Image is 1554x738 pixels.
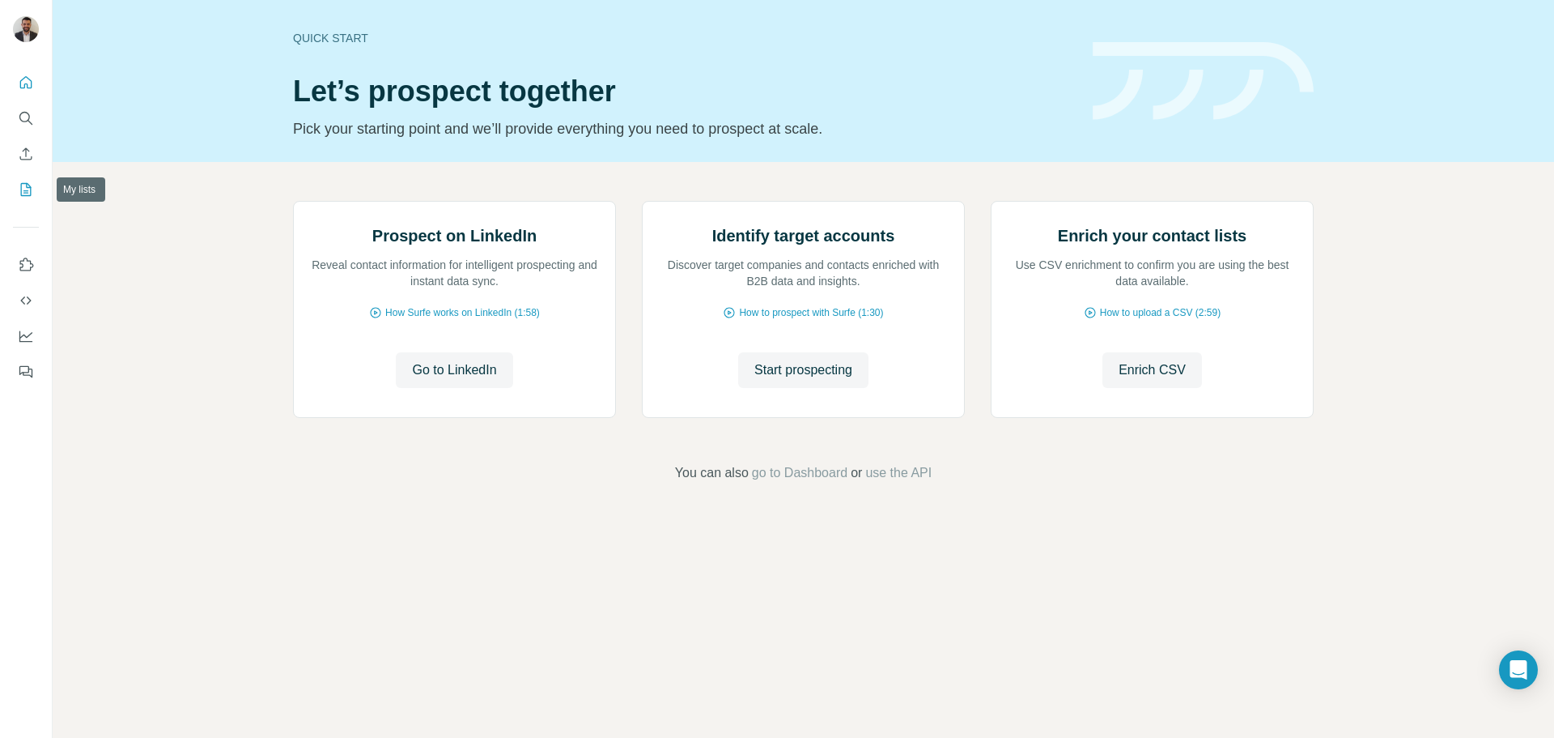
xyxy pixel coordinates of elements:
[738,352,868,388] button: Start prospecting
[13,322,39,351] button: Dashboard
[293,75,1073,108] h1: Let’s prospect together
[1008,257,1297,289] p: Use CSV enrichment to confirm you are using the best data available.
[293,30,1073,46] div: Quick start
[1100,305,1221,320] span: How to upload a CSV (2:59)
[739,305,883,320] span: How to prospect with Surfe (1:30)
[13,16,39,42] img: Avatar
[659,257,948,289] p: Discover target companies and contacts enriched with B2B data and insights.
[752,463,847,483] button: go to Dashboard
[13,68,39,97] button: Quick start
[865,463,932,483] button: use the API
[1119,360,1186,380] span: Enrich CSV
[1102,352,1202,388] button: Enrich CSV
[13,175,39,204] button: My lists
[293,117,1073,140] p: Pick your starting point and we’ll provide everything you need to prospect at scale.
[372,224,537,247] h2: Prospect on LinkedIn
[13,286,39,315] button: Use Surfe API
[754,360,852,380] span: Start prospecting
[13,104,39,133] button: Search
[712,224,895,247] h2: Identify target accounts
[851,463,862,483] span: or
[412,360,496,380] span: Go to LinkedIn
[310,257,599,289] p: Reveal contact information for intelligent prospecting and instant data sync.
[675,463,749,483] span: You can also
[1058,224,1246,247] h2: Enrich your contact lists
[13,357,39,386] button: Feedback
[13,139,39,169] button: Enrich CSV
[1093,42,1314,121] img: banner
[385,305,540,320] span: How Surfe works on LinkedIn (1:58)
[396,352,512,388] button: Go to LinkedIn
[1499,651,1538,689] div: Open Intercom Messenger
[13,250,39,279] button: Use Surfe on LinkedIn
